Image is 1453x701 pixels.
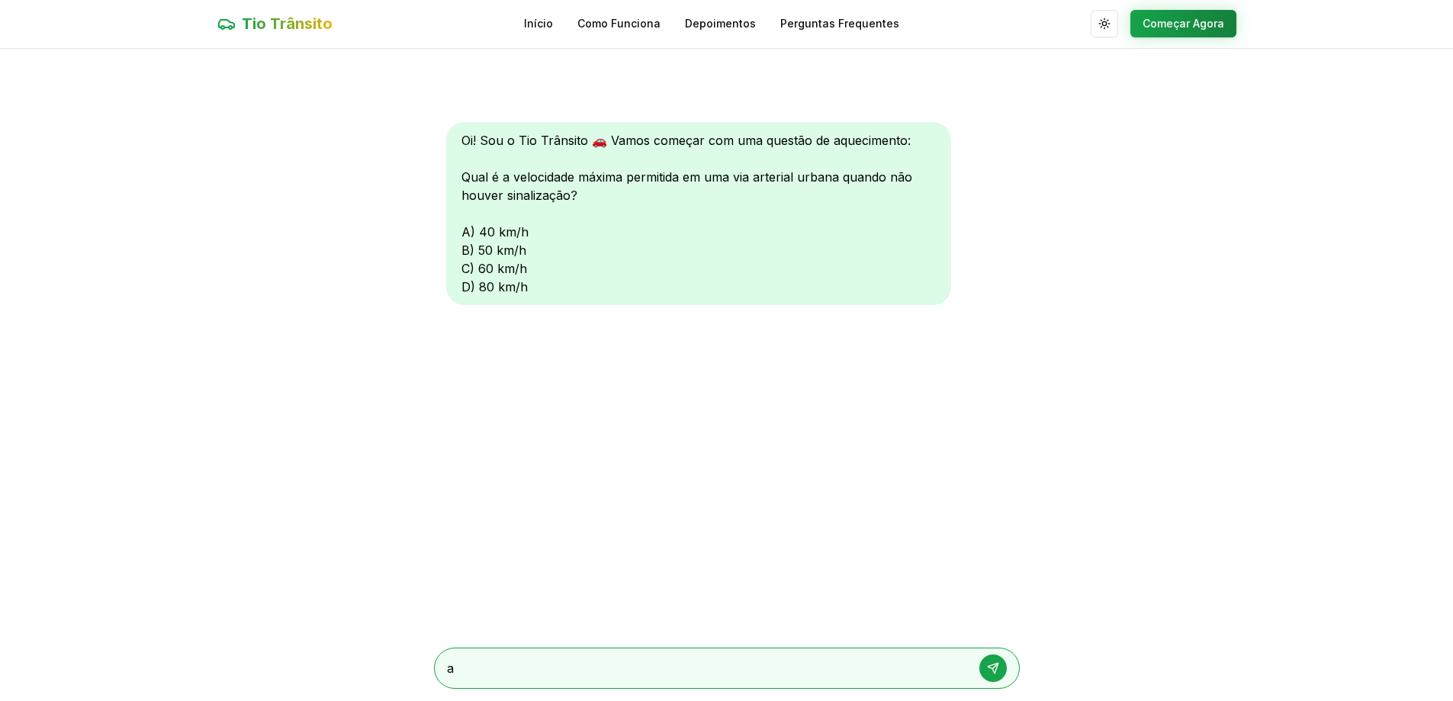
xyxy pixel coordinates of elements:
[446,122,951,305] div: Oi! Sou o Tio Trânsito 🚗 Vamos começar com uma questão de aquecimento: Qual é a velocidade máxima...
[217,13,333,34] a: Tio Trânsito
[242,13,333,34] span: Tio Trânsito
[447,659,964,677] textarea: a
[1130,10,1236,37] button: Começar Agora
[780,16,899,31] a: Perguntas Frequentes
[685,16,756,31] a: Depoimentos
[577,16,661,31] a: Como Funciona
[524,16,553,31] a: Início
